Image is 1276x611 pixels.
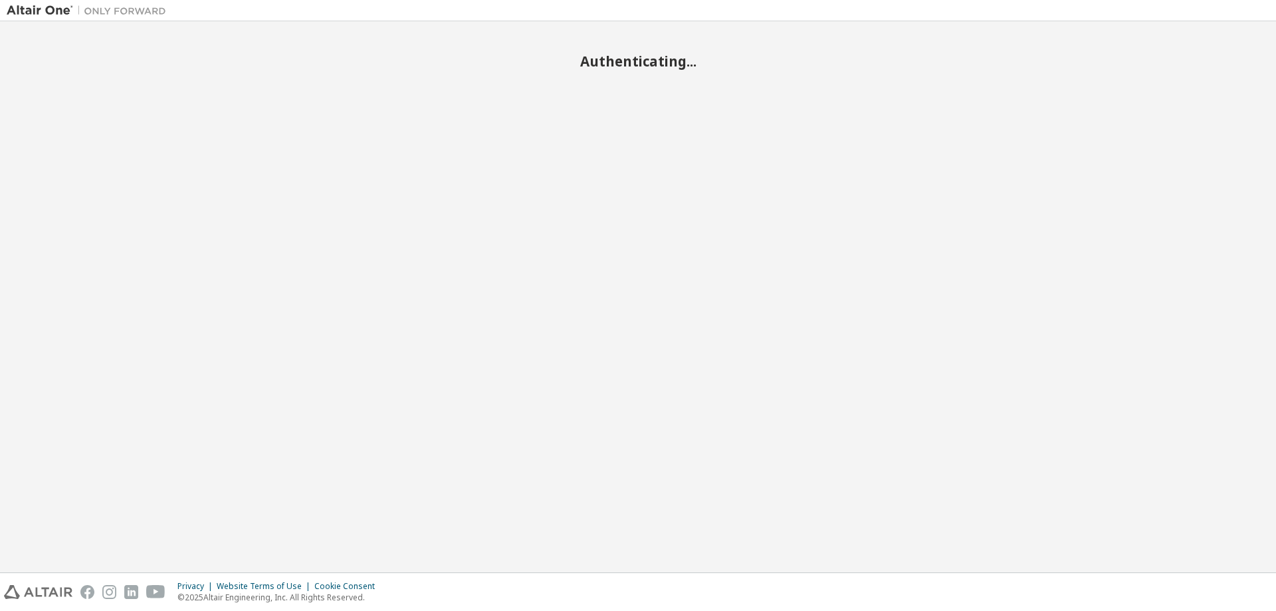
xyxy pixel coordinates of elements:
div: Cookie Consent [314,581,383,592]
h2: Authenticating... [7,53,1269,70]
div: Privacy [177,581,217,592]
p: © 2025 Altair Engineering, Inc. All Rights Reserved. [177,592,383,603]
img: Altair One [7,4,173,17]
div: Website Terms of Use [217,581,314,592]
img: youtube.svg [146,585,165,599]
img: instagram.svg [102,585,116,599]
img: linkedin.svg [124,585,138,599]
img: altair_logo.svg [4,585,72,599]
img: facebook.svg [80,585,94,599]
